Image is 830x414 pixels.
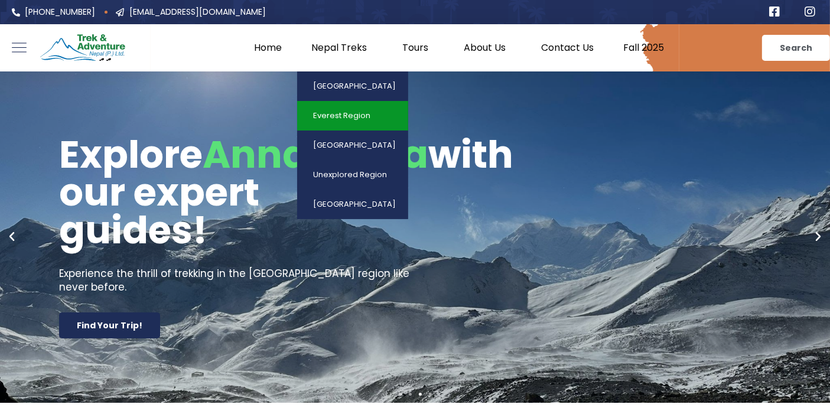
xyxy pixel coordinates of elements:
[38,32,127,64] img: Trek & Adventure Nepal
[609,42,679,54] a: Fall 2025
[297,160,408,190] a: Unexplored Region
[151,42,679,54] nav: Menu
[59,267,415,295] div: Experience the thrill of trekking in the [GEOGRAPHIC_DATA] region like never before.
[762,35,830,61] a: Search
[450,42,527,54] a: About Us
[126,6,266,18] span: [EMAIL_ADDRESS][DOMAIN_NAME]
[297,71,408,101] a: [GEOGRAPHIC_DATA]
[527,42,609,54] a: Contact Us
[388,42,450,54] a: Tours
[812,231,824,243] div: Next slide
[59,136,415,249] div: Explore with our expert guides!
[297,190,408,219] a: [GEOGRAPHIC_DATA]
[203,128,428,181] span: Annapurna
[429,393,432,396] span: Go to slide 4
[297,131,408,160] a: [GEOGRAPHIC_DATA]
[297,71,408,219] ul: Nepal Treks
[399,393,402,396] span: Go to slide 1
[409,393,412,396] span: Go to slide 2
[780,44,812,52] span: Search
[59,312,160,338] div: Find Your Trip!
[297,42,388,54] a: Nepal Treks
[297,101,408,131] a: Everest Region
[419,393,422,396] span: Go to slide 3
[6,231,18,243] div: Previous slide
[22,6,96,18] span: [PHONE_NUMBER]
[240,42,297,54] a: Home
